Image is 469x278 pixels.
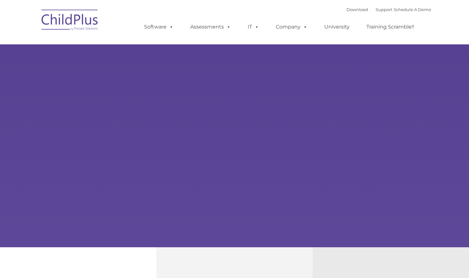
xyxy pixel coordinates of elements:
a: Download [346,7,368,12]
a: University [318,21,356,33]
a: Support [376,7,392,12]
font: | [346,7,431,12]
a: IT [241,21,265,33]
a: Training Scramble!! [360,21,421,33]
a: Software [138,21,180,33]
a: Company [269,21,314,33]
a: Schedule A Demo [394,7,431,12]
img: ChildPlus by Procare Solutions [38,5,102,37]
a: Assessments [184,21,237,33]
